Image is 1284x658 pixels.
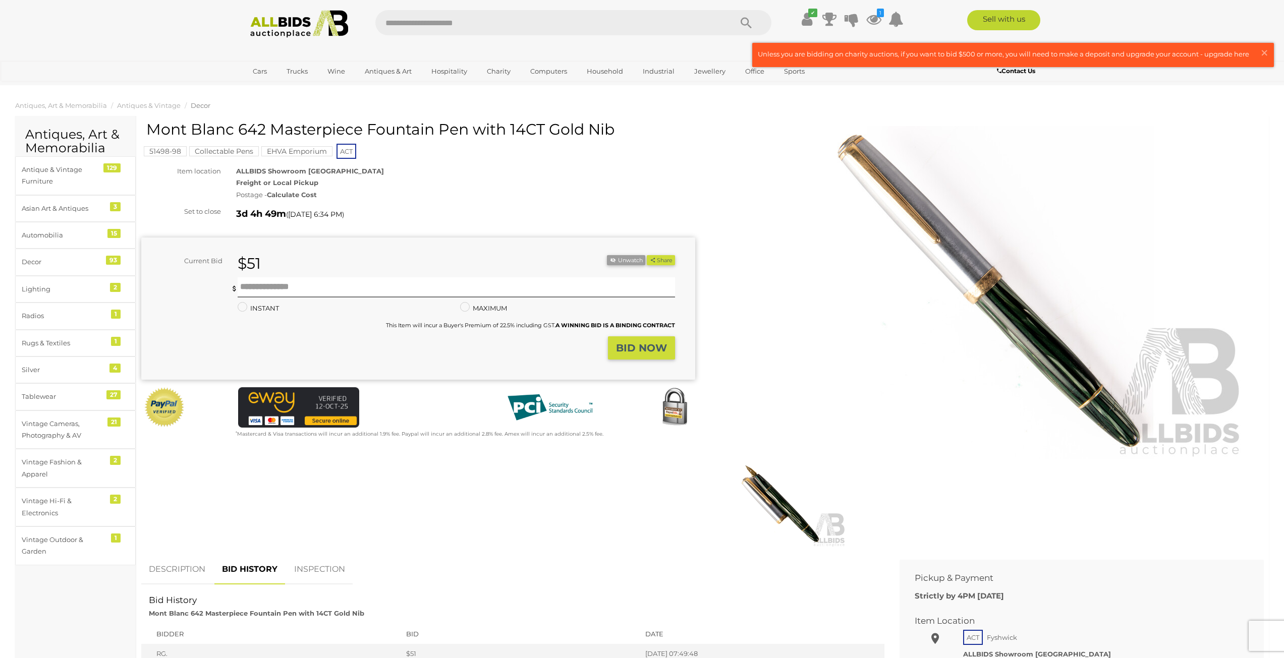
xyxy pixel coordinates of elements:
a: DESCRIPTION [141,555,213,584]
a: Antiques & Art [358,63,418,80]
strong: 3d 4h 49m [236,208,286,219]
b: Strictly by 4PM [DATE] [915,591,1004,601]
div: Silver [22,364,105,376]
a: Collectable Pens [189,147,259,155]
div: Set to close [134,206,229,217]
a: Cars [246,63,273,80]
div: Rugs & Textiles [22,337,105,349]
div: Current Bid [141,255,230,267]
a: BID HISTORY [214,555,285,584]
strong: Calculate Cost [267,191,317,199]
div: 1 [111,337,121,346]
h2: Bid History [149,595,877,605]
label: MAXIMUM [460,303,507,314]
a: Contact Us [997,66,1038,77]
strong: ALLBIDS Showroom [GEOGRAPHIC_DATA] [963,650,1111,658]
strong: $51 [238,254,261,273]
a: Hospitality [425,63,474,80]
th: Bid [401,624,640,644]
a: Rugs & Textiles 1 [15,330,136,356]
img: Official PayPal Seal [144,387,185,428]
span: ( ) [286,210,344,218]
div: Vintage Cameras, Photography & AV [22,418,105,442]
div: 2 [110,283,121,292]
button: Search [721,10,771,35]
strong: BID NOW [616,342,667,354]
a: Trucks [280,63,314,80]
span: ACT [963,630,983,645]
mark: Collectable Pens [189,146,259,156]
mark: EHVA Emporium [261,146,332,156]
i: 1 [877,9,884,17]
a: ✔ [800,10,815,28]
a: Antiques, Art & Memorabilia [15,101,107,109]
div: 1 [111,310,121,319]
a: Tablewear 27 [15,383,136,410]
a: Lighting 2 [15,276,136,303]
a: Office [739,63,771,80]
div: Automobilia [22,229,105,241]
img: Allbids.com.au [245,10,354,38]
a: Antiques & Vintage [117,101,181,109]
label: INSTANT [238,303,279,314]
div: 3 [110,202,121,211]
span: Decor [191,101,210,109]
div: 129 [103,163,121,172]
th: Bidder [141,624,401,644]
li: Unwatch this item [607,255,645,266]
a: 1 [866,10,881,28]
a: Sports [777,63,811,80]
img: Secured by Rapid SSL [654,387,695,428]
a: Industrial [636,63,681,80]
a: Charity [480,63,517,80]
div: Vintage Fashion & Apparel [22,456,105,480]
div: Decor [22,256,105,268]
h1: Mont Blanc 642 Masterpiece Fountain Pen with 14CT Gold Nib [146,121,693,138]
div: Postage - [236,189,695,201]
div: 2 [110,456,121,465]
b: Contact Us [997,67,1035,75]
button: Unwatch [607,255,645,266]
div: 4 [109,364,121,373]
a: Radios 1 [15,303,136,329]
span: [DATE] 6:34 PM [288,210,342,219]
div: 2 [110,495,121,504]
h2: Pickup & Payment [915,573,1234,583]
h2: Antiques, Art & Memorabilia [25,128,126,155]
strong: Mont Blanc 642 Masterpiece Fountain Pen with 14CT Gold Nib [149,609,364,617]
a: Computers [524,63,574,80]
a: Vintage Fashion & Apparel 2 [15,449,136,488]
b: A WINNING BID IS A BINDING CONTRACT [555,322,675,329]
a: Household [580,63,630,80]
a: Vintage Hi-Fi & Electronics 2 [15,488,136,526]
a: Antique & Vintage Furniture 129 [15,156,136,195]
div: 27 [106,390,121,399]
img: Mont Blanc 642 Masterpiece Fountain Pen with 14CT Gold Nib [713,461,846,547]
a: EHVA Emporium [261,147,332,155]
small: This Item will incur a Buyer's Premium of 22.5% including GST. [386,322,675,329]
div: Tablewear [22,391,105,402]
a: Asian Art & Antiques 3 [15,195,136,222]
button: BID NOW [608,336,675,360]
a: 51498-98 [144,147,187,155]
div: 1 [111,533,121,543]
a: Jewellery [688,63,732,80]
a: Wine [321,63,352,80]
div: Lighting [22,283,105,295]
a: Decor 93 [15,249,136,275]
div: 21 [107,417,121,427]
div: Vintage Outdoor & Garden [22,534,105,558]
img: eWAY Payment Gateway [238,387,359,428]
a: Silver 4 [15,356,136,383]
div: 15 [107,229,121,238]
small: Mastercard & Visa transactions will incur an additional 1.9% fee. Paypal will incur an additional... [236,431,603,437]
div: Item location [134,165,229,177]
strong: Freight or Local Pickup [236,178,318,187]
span: Fyshwick [984,631,1020,644]
a: Automobilia 15 [15,222,136,249]
strong: ALLBIDS Showroom [GEOGRAPHIC_DATA] [236,167,384,175]
th: Date [640,624,884,644]
a: Vintage Outdoor & Garden 1 [15,526,136,565]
